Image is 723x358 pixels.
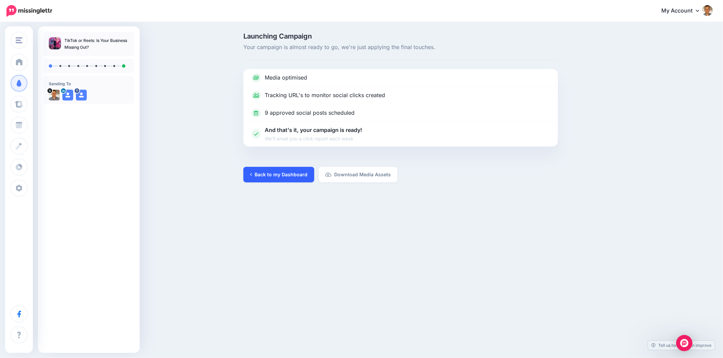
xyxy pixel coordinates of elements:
img: 631f48c7b2358e9a8e0b4f9147ca1515_thumb.jpg [49,37,61,49]
h4: Sending To [49,81,129,86]
a: Tell us how we can improve [648,341,715,350]
div: Open Intercom Messenger [676,335,692,351]
img: user_default_image.png [76,90,87,100]
img: menu.png [16,37,22,43]
span: We'll email you a click report each week [265,135,362,142]
a: Download Media Assets [319,167,398,182]
img: Missinglettr [6,5,52,17]
span: Your campaign is almost ready to go, we're just applying the final touches. [243,43,558,52]
p: Media optimised [265,73,307,82]
img: QMPMUiDd-8496.jpeg [49,90,60,100]
a: My Account [655,3,713,19]
p: 9 approved social posts scheduled [265,109,355,117]
p: And that's it, your campaign is ready! [265,126,362,142]
span: Launching Campaign [243,33,558,40]
p: TikTok or Reels: Is Your Business Missing Out? [64,37,129,51]
a: Back to my Dashboard [243,167,314,182]
img: user_default_image.png [62,90,73,100]
p: Tracking URL's to monitor social clicks created [265,91,385,100]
